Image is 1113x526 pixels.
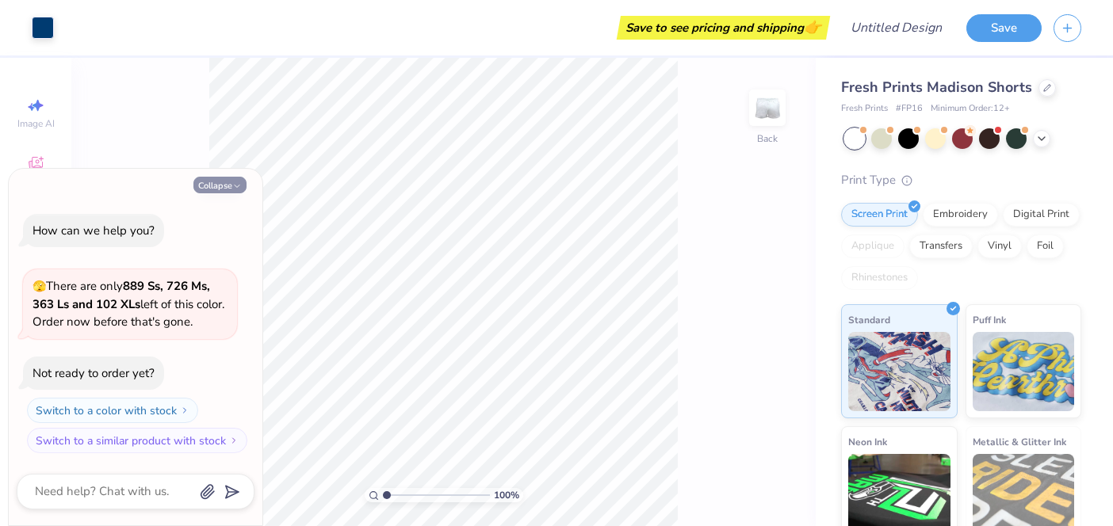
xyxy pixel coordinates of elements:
[27,428,247,453] button: Switch to a similar product with stock
[848,332,950,411] img: Standard
[752,92,783,124] img: Back
[33,223,155,238] div: How can we help you?
[27,398,198,423] button: Switch to a color with stock
[973,332,1075,411] img: Puff Ink
[621,16,826,40] div: Save to see pricing and shipping
[841,266,918,290] div: Rhinestones
[966,14,1042,42] button: Save
[193,177,247,193] button: Collapse
[838,12,954,44] input: Untitled Design
[229,436,239,445] img: Switch to a similar product with stock
[494,488,519,502] span: 100 %
[33,278,224,330] span: There are only left of this color. Order now before that's gone.
[757,131,778,146] div: Back
[841,78,1032,97] span: Fresh Prints Madison Shorts
[848,311,890,328] span: Standard
[973,311,1006,328] span: Puff Ink
[977,234,1022,258] div: Vinyl
[804,17,821,36] span: 👉
[973,433,1066,450] span: Metallic & Glitter Ink
[841,203,918,227] div: Screen Print
[33,278,210,312] strong: 889 Ss, 726 Ms, 363 Ls and 102 XLs
[841,171,1081,189] div: Print Type
[848,433,887,450] span: Neon Ink
[896,102,923,116] span: # FP16
[841,102,888,116] span: Fresh Prints
[180,406,189,415] img: Switch to a color with stock
[909,234,973,258] div: Transfers
[33,365,155,381] div: Not ready to order yet?
[17,117,55,130] span: Image AI
[841,234,905,258] div: Applique
[923,203,998,227] div: Embroidery
[33,279,46,294] span: 🫣
[931,102,1010,116] span: Minimum Order: 12 +
[1003,203,1080,227] div: Digital Print
[1027,234,1064,258] div: Foil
